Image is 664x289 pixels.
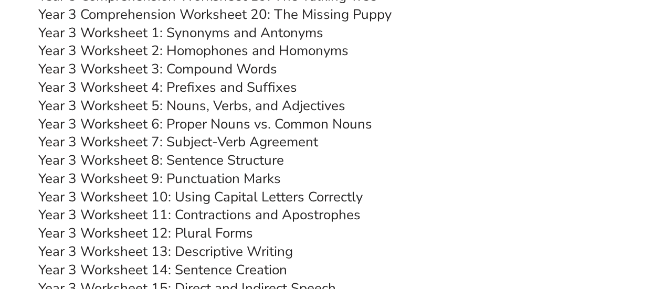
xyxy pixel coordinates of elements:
a: Year 3 Worksheet 3: Compound Words [38,60,277,78]
a: Year 3 Worksheet 7: Subject-Verb Agreement [38,133,318,151]
a: Year 3 Comprehension Worksheet 20: The Missing Puppy [38,5,392,24]
a: Year 3 Worksheet 11: Contractions and Apostrophes [38,206,361,224]
a: Year 3 Worksheet 2: Homophones and Homonyms [38,41,349,60]
a: Year 3 Worksheet 1: Synonyms and Antonyms [38,24,323,42]
a: Year 3 Worksheet 10: Using Capital Letters Correctly [38,188,363,206]
a: Year 3 Worksheet 4: Prefixes and Suffixes [38,78,297,97]
a: Year 3 Worksheet 9: Punctuation Marks [38,169,281,188]
a: Year 3 Worksheet 13: Descriptive Writing [38,242,293,261]
a: Year 3 Worksheet 6: Proper Nouns vs. Common Nouns [38,115,372,133]
a: Year 3 Worksheet 5: Nouns, Verbs, and Adjectives [38,97,345,115]
a: Year 3 Worksheet 14: Sentence Creation [38,261,287,279]
iframe: Chat Widget [489,170,664,289]
a: Year 3 Worksheet 8: Sentence Structure [38,151,284,169]
a: Year 3 Worksheet 12: Plural Forms [38,224,253,242]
